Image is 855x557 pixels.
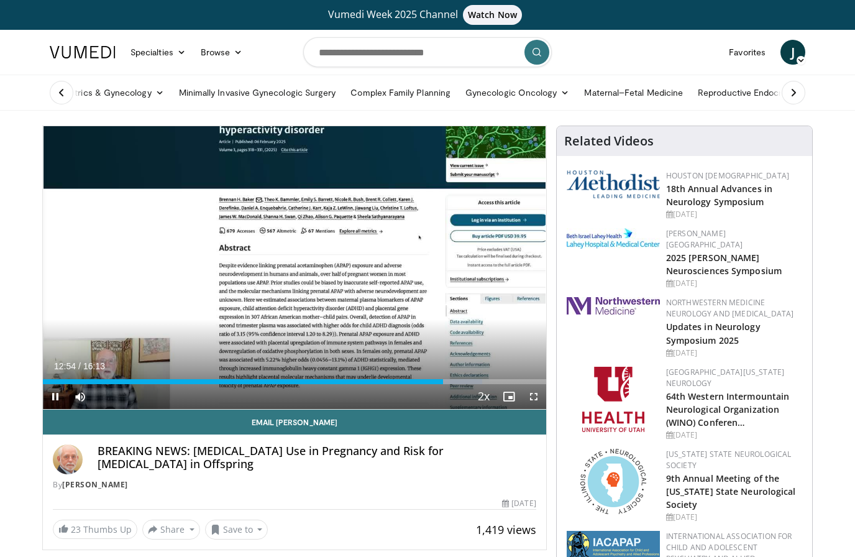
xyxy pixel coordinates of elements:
[68,384,93,409] button: Mute
[666,321,761,346] a: Updates in Neurology Symposium 2025
[666,472,796,510] a: 9th Annual Meeting of the [US_STATE] State Neurological Society
[567,297,660,315] img: 2a462fb6-9365-492a-ac79-3166a6f924d8.png.150x105_q85_autocrop_double_scale_upscale_version-0.2.jpg
[98,444,536,471] h4: BREAKING NEWS: [MEDICAL_DATA] Use in Pregnancy and Risk for [MEDICAL_DATA] in Offspring
[71,523,81,535] span: 23
[721,40,773,65] a: Favorites
[54,361,76,371] span: 12:54
[666,170,789,181] a: Houston [DEMOGRAPHIC_DATA]
[193,40,250,65] a: Browse
[666,430,802,441] div: [DATE]
[43,410,546,435] a: Email [PERSON_NAME]
[666,367,785,389] a: [GEOGRAPHIC_DATA][US_STATE] Neurology
[50,46,116,58] img: VuMedi Logo
[142,520,200,540] button: Share
[53,479,536,490] div: By
[78,361,81,371] span: /
[567,170,660,198] img: 5e4488cc-e109-4a4e-9fd9-73bb9237ee91.png.150x105_q85_autocrop_double_scale_upscale_version-0.2.png
[43,384,68,409] button: Pause
[343,80,458,105] a: Complex Family Planning
[53,520,137,539] a: 23 Thumbs Up
[502,498,536,509] div: [DATE]
[205,520,268,540] button: Save to
[123,40,193,65] a: Specialties
[582,367,644,432] img: f6362829-b0a3-407d-a044-59546adfd345.png.150x105_q85_autocrop_double_scale_upscale_version-0.2.png
[580,449,646,514] img: 71a8b48c-8850-4916-bbdd-e2f3ccf11ef9.png.150x105_q85_autocrop_double_scale_upscale_version-0.2.png
[171,80,344,105] a: Minimally Invasive Gynecologic Surgery
[577,80,690,105] a: Maternal–Fetal Medicine
[666,348,802,359] div: [DATE]
[83,361,105,371] span: 16:13
[564,134,654,149] h4: Related Videos
[666,183,772,208] a: 18th Annual Advances in Neurology Symposium
[42,80,171,105] a: Obstetrics & Gynecology
[476,522,536,537] span: 1,419 views
[43,126,546,410] video-js: Video Player
[458,80,577,105] a: Gynecologic Oncology
[666,297,794,319] a: Northwestern Medicine Neurology and [MEDICAL_DATA]
[666,512,802,523] div: [DATE]
[521,384,546,409] button: Fullscreen
[666,278,802,289] div: [DATE]
[43,379,546,384] div: Progress Bar
[666,209,802,220] div: [DATE]
[666,228,743,250] a: [PERSON_NAME][GEOGRAPHIC_DATA]
[472,384,496,409] button: Playback Rate
[496,384,521,409] button: Enable picture-in-picture mode
[52,5,803,25] a: Vumedi Week 2025 ChannelWatch Now
[53,444,83,474] img: Avatar
[666,390,790,428] a: 64th Western Intermountain Neurological Organization (WINO) Conferen…
[463,5,522,25] span: Watch Now
[62,479,128,490] a: [PERSON_NAME]
[303,37,552,67] input: Search topics, interventions
[780,40,805,65] a: J
[567,228,660,249] img: e7977282-282c-4444-820d-7cc2733560fd.jpg.150x105_q85_autocrop_double_scale_upscale_version-0.2.jpg
[666,252,782,277] a: 2025 [PERSON_NAME] Neurosciences Symposium
[666,449,792,471] a: [US_STATE] State Neurological Society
